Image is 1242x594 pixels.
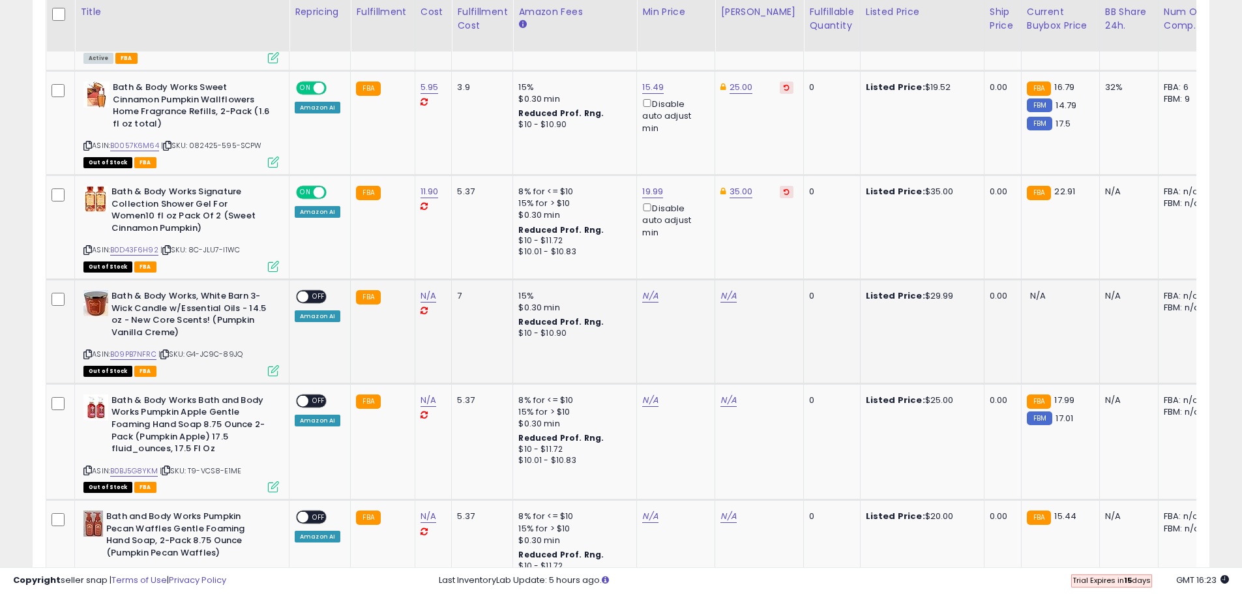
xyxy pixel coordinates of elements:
div: $20.00 [866,511,974,522]
div: FBM: n/a [1164,406,1207,418]
div: Current Buybox Price [1027,5,1094,33]
span: N/A [1030,290,1046,302]
div: FBA: 6 [1164,82,1207,93]
div: Amazon AI [295,415,340,426]
span: 15.44 [1054,510,1076,522]
a: N/A [720,510,736,523]
b: Bath & Body Works, White Barn 3-Wick Candle w/Essential Oils - 14.5 oz - New Core Scents! (Pumpki... [111,290,270,342]
div: N/A [1105,511,1148,522]
small: FBA [1027,511,1051,525]
div: 8% for <= $10 [518,186,627,198]
div: Fulfillment [356,5,409,19]
div: 5.37 [457,186,503,198]
img: 41ggFHwijbL._SL40_.jpg [83,394,108,421]
a: N/A [421,510,436,523]
span: FBA [134,482,156,493]
div: Disable auto adjust min [642,201,705,239]
div: 15% for > $10 [518,523,627,535]
div: 0 [809,290,850,302]
div: Fulfillment Cost [457,5,507,33]
div: Num of Comp. [1164,5,1211,33]
img: 41MQichunwL._SL40_.jpg [83,290,108,316]
small: Amazon Fees. [518,19,526,31]
div: $25.00 [866,394,974,406]
div: 7 [457,290,503,302]
span: All listings that are currently out of stock and unavailable for purchase on Amazon [83,157,132,168]
a: N/A [720,290,736,303]
span: 16.79 [1054,81,1074,93]
div: $19.52 [866,82,974,93]
small: FBA [356,511,380,525]
div: $0.30 min [518,302,627,314]
div: FBA: n/a [1164,186,1207,198]
div: Amazon AI [295,206,340,218]
div: 5.37 [457,511,503,522]
div: 8% for <= $10 [518,394,627,406]
div: N/A [1105,394,1148,406]
div: Min Price [642,5,709,19]
b: Reduced Prof. Rng. [518,224,604,235]
a: B0D43F6H92 [110,245,158,256]
div: 5.37 [457,394,503,406]
div: BB Share 24h. [1105,5,1153,33]
div: Amazon AI [295,102,340,113]
div: FBM: 9 [1164,93,1207,105]
div: $0.30 min [518,535,627,546]
a: N/A [642,510,658,523]
b: Reduced Prof. Rng. [518,549,604,560]
div: FBM: n/a [1164,302,1207,314]
b: Bath & Body Works Signature Collection Shower Gel For Women10 fl oz Pack Of 2 (Sweet Cinnamon Pum... [111,186,270,237]
span: | SKU: T9-VCS8-E1ME [160,466,241,476]
a: N/A [421,290,436,303]
span: OFF [308,512,329,523]
a: B0BJ5G8YKM [110,466,158,477]
b: Reduced Prof. Rng. [518,316,604,327]
div: 0.00 [990,394,1011,406]
a: Privacy Policy [169,574,226,586]
div: 0 [809,82,850,93]
a: B0057K6M64 [110,140,159,151]
div: 15% [518,82,627,93]
small: FBA [356,186,380,200]
div: 0 [809,511,850,522]
div: $10 - $11.72 [518,444,627,455]
span: ON [297,83,314,94]
b: Reduced Prof. Rng. [518,108,604,119]
a: N/A [642,394,658,407]
div: $10 - $11.72 [518,235,627,246]
span: | SKU: 8C-JLU7-I1WC [160,245,240,255]
small: FBA [1027,82,1051,96]
a: 35.00 [730,185,753,198]
a: N/A [720,394,736,407]
span: FBA [134,366,156,377]
div: seller snap | | [13,574,226,587]
span: 14.79 [1056,99,1076,111]
a: Terms of Use [111,574,167,586]
div: Fulfillable Quantity [809,5,854,33]
a: 15.49 [642,81,664,94]
div: 0.00 [990,186,1011,198]
div: 15% [518,290,627,302]
div: 32% [1105,82,1148,93]
div: FBM: n/a [1164,523,1207,535]
b: Listed Price: [866,290,925,302]
div: Last InventoryLab Update: 5 hours ago. [439,574,1229,587]
b: Bath & Body Works Bath and Body Works Pumpkin Apple Gentle Foaming Hand Soap 8.75 Ounce 2-Pack (P... [111,394,270,458]
div: N/A [1105,186,1148,198]
span: 2025-09-7 16:23 GMT [1176,574,1229,586]
div: ASIN: [83,186,279,271]
span: All listings that are currently out of stock and unavailable for purchase on Amazon [83,482,132,493]
span: All listings that are currently out of stock and unavailable for purchase on Amazon [83,366,132,377]
div: $10 - $10.90 [518,119,627,130]
div: 15% for > $10 [518,406,627,418]
span: | SKU: G4-JC9C-89JQ [158,349,243,359]
span: 17.5 [1056,117,1071,130]
a: 19.99 [642,185,663,198]
small: FBA [1027,186,1051,200]
div: Disable auto adjust min [642,97,705,134]
b: Listed Price: [866,81,925,93]
div: $10.01 - $10.83 [518,246,627,258]
span: Trial Expires in days [1072,575,1151,586]
span: 17.01 [1056,412,1073,424]
div: FBA: n/a [1164,290,1207,302]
